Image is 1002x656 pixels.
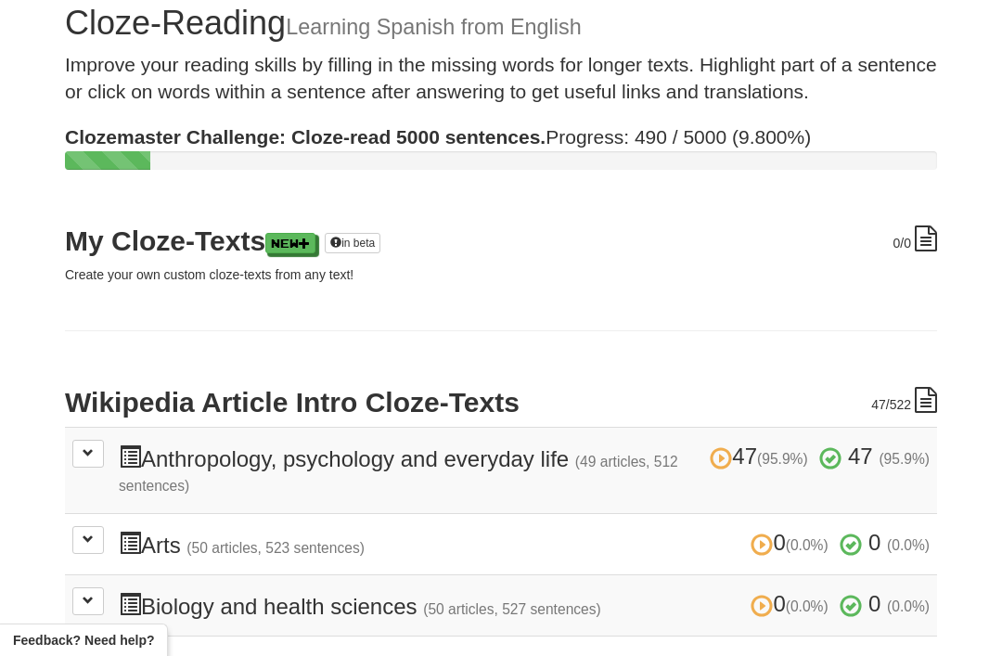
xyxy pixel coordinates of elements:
[757,451,808,467] small: (95.9%)
[65,126,811,148] span: Progress: 490 / 5000 (9.800%)
[848,444,873,469] span: 47
[868,591,880,616] span: 0
[887,598,930,614] small: (0.0%)
[65,5,937,42] h1: Cloze-Reading
[786,537,829,553] small: (0.0%)
[893,236,901,251] span: 0
[265,233,315,253] a: New
[119,454,678,494] small: (49 articles, 512 sentences)
[65,126,546,148] strong: Clozemaster Challenge: Cloze-read 5000 sentences.
[119,444,930,496] h3: Anthropology, psychology and everyday life
[119,592,930,619] h3: Biology and health sciences
[325,233,380,253] a: in beta
[893,225,937,252] div: /0
[423,601,601,617] small: (50 articles, 527 sentences)
[119,531,930,558] h3: Arts
[710,444,814,469] span: 47
[868,530,880,555] span: 0
[871,387,937,414] div: /522
[186,540,365,556] small: (50 articles, 523 sentences)
[286,15,582,39] small: Learning Spanish from English
[786,598,829,614] small: (0.0%)
[887,537,930,553] small: (0.0%)
[65,225,937,256] h2: My Cloze-Texts
[65,265,937,284] p: Create your own custom cloze-texts from any text!
[65,51,937,106] p: Improve your reading skills by filling in the missing words for longer texts. Highlight part of a...
[13,631,154,650] span: Open feedback widget
[65,387,937,418] h2: Wikipedia Article Intro Cloze-Texts
[879,451,930,467] small: (95.9%)
[751,530,834,555] span: 0
[871,397,886,412] span: 47
[751,591,834,616] span: 0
